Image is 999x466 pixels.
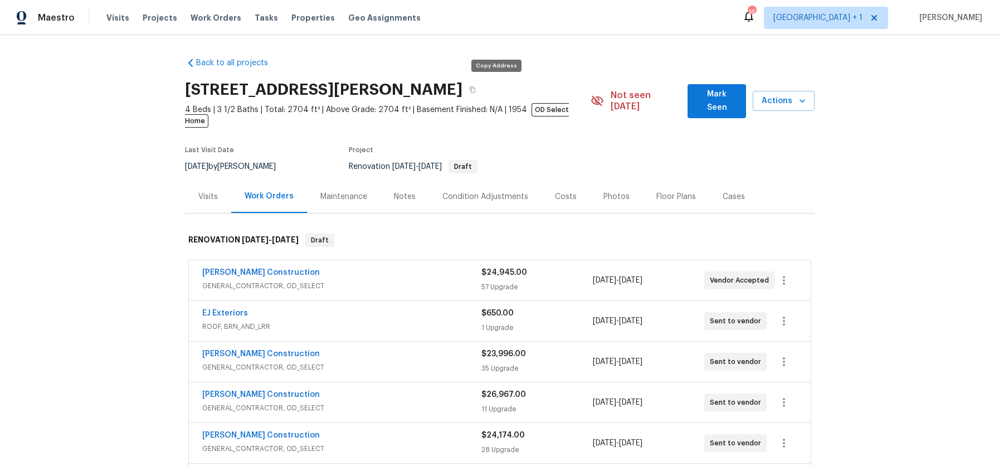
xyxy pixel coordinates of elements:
span: Work Orders [191,12,241,23]
span: Projects [143,12,177,23]
span: [DATE] [242,236,269,244]
span: [DATE] [593,439,616,447]
span: Sent to vendor [710,438,766,449]
span: [GEOGRAPHIC_DATA] + 1 [773,12,862,23]
span: $24,174.00 [481,431,525,439]
div: Cases [723,191,745,202]
span: GENERAL_CONTRACTOR, OD_SELECT [202,402,481,414]
div: Floor Plans [656,191,696,202]
span: 4 Beds | 3 1/2 Baths | Total: 2704 ft² | Above Grade: 2704 ft² | Basement Finished: N/A | 1954 [185,104,591,127]
span: [DATE] [185,163,208,171]
span: $26,967.00 [481,391,526,399]
span: Sent to vendor [710,356,766,367]
div: Condition Adjustments [442,191,528,202]
a: [PERSON_NAME] Construction [202,431,320,439]
span: - [593,315,642,327]
a: [PERSON_NAME] Construction [202,391,320,399]
div: 16 [748,7,756,18]
span: $24,945.00 [481,269,527,276]
span: OD Select Home [185,103,569,128]
span: Draft [306,235,333,246]
span: [DATE] [619,358,642,366]
span: Mark Seen [696,88,737,115]
span: - [593,397,642,408]
span: Sent to vendor [710,397,766,408]
div: Work Orders [245,191,294,202]
span: [DATE] [593,317,616,325]
span: Properties [291,12,335,23]
a: [PERSON_NAME] Construction [202,269,320,276]
button: Actions [753,91,814,111]
span: GENERAL_CONTRACTOR, OD_SELECT [202,280,481,292]
span: Tasks [255,14,278,22]
span: [DATE] [418,163,442,171]
div: 1 Upgrade [481,322,593,333]
span: - [593,438,642,449]
span: Visits [106,12,129,23]
span: Maestro [38,12,75,23]
span: [DATE] [619,399,642,406]
div: Maintenance [320,191,367,202]
div: 35 Upgrade [481,363,593,374]
h2: [STREET_ADDRESS][PERSON_NAME] [185,84,462,95]
span: [PERSON_NAME] [915,12,982,23]
span: $23,996.00 [481,350,526,358]
span: Renovation [349,163,477,171]
div: 11 Upgrade [481,404,593,415]
span: [DATE] [593,399,616,406]
span: [DATE] [392,163,416,171]
span: [DATE] [619,317,642,325]
span: Geo Assignments [348,12,421,23]
span: Project [349,147,373,153]
span: Draft [450,163,476,170]
div: RENOVATION [DATE]-[DATE]Draft [185,222,815,258]
span: Vendor Accepted [710,275,773,286]
span: Last Visit Date [185,147,234,153]
div: Photos [603,191,630,202]
div: Visits [198,191,218,202]
span: [DATE] [593,358,616,366]
h6: RENOVATION [188,234,299,247]
span: [DATE] [619,276,642,284]
a: Back to all projects [185,57,292,69]
span: [DATE] [272,236,299,244]
button: Mark Seen [688,84,746,118]
a: [PERSON_NAME] Construction [202,350,320,358]
span: [DATE] [593,276,616,284]
div: by [PERSON_NAME] [185,160,289,173]
span: - [392,163,442,171]
a: EJ Exteriors [202,309,248,317]
div: 57 Upgrade [481,281,593,293]
span: GENERAL_CONTRACTOR, OD_SELECT [202,362,481,373]
div: Costs [555,191,577,202]
span: [DATE] [619,439,642,447]
span: - [242,236,299,244]
span: - [593,356,642,367]
span: - [593,275,642,286]
span: ROOF, BRN_AND_LRR [202,321,481,332]
span: Sent to vendor [710,315,766,327]
span: $650.00 [481,309,514,317]
span: GENERAL_CONTRACTOR, OD_SELECT [202,443,481,454]
span: Actions [762,94,805,108]
div: 28 Upgrade [481,444,593,455]
div: Notes [394,191,416,202]
span: Not seen [DATE] [611,90,681,112]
